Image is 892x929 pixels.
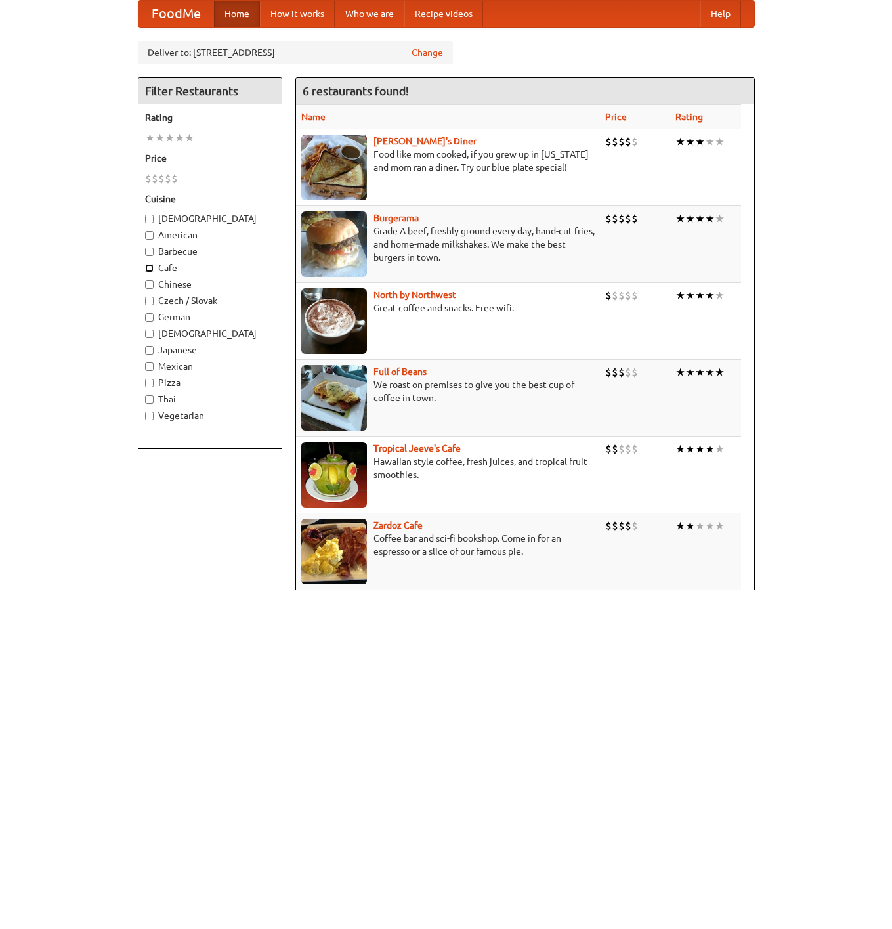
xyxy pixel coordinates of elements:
[685,519,695,533] li: ★
[145,171,152,186] li: $
[145,297,154,305] input: Czech / Slovak
[625,442,631,456] li: $
[695,365,705,379] li: ★
[145,395,154,404] input: Thai
[605,112,627,122] a: Price
[301,301,595,314] p: Great coffee and snacks. Free wifi.
[715,135,725,149] li: ★
[301,365,367,431] img: beans.jpg
[145,362,154,371] input: Mexican
[138,41,453,64] div: Deliver to: [STREET_ADDRESS]
[145,261,275,274] label: Cafe
[675,365,685,379] li: ★
[605,365,612,379] li: $
[158,171,165,186] li: $
[214,1,260,27] a: Home
[145,215,154,223] input: [DEMOGRAPHIC_DATA]
[165,171,171,186] li: $
[301,211,367,277] img: burgerama.jpg
[618,211,625,226] li: $
[631,442,638,456] li: $
[145,228,275,242] label: American
[618,288,625,303] li: $
[612,365,618,379] li: $
[145,111,275,124] h5: Rating
[705,135,715,149] li: ★
[301,519,367,584] img: zardoz.jpg
[685,442,695,456] li: ★
[145,280,154,289] input: Chinese
[145,192,275,205] h5: Cuisine
[695,135,705,149] li: ★
[605,442,612,456] li: $
[373,520,423,530] b: Zardoz Cafe
[715,211,725,226] li: ★
[618,442,625,456] li: $
[695,211,705,226] li: ★
[301,135,367,200] img: sallys.jpg
[675,211,685,226] li: ★
[184,131,194,145] li: ★
[618,365,625,379] li: $
[171,171,178,186] li: $
[612,519,618,533] li: $
[612,211,618,226] li: $
[412,46,443,59] a: Change
[705,288,715,303] li: ★
[301,225,595,264] p: Grade A beef, freshly ground every day, hand-cut fries, and home-made milkshakes. We make the bes...
[618,519,625,533] li: $
[625,211,631,226] li: $
[155,131,165,145] li: ★
[625,135,631,149] li: $
[631,365,638,379] li: $
[404,1,483,27] a: Recipe videos
[612,442,618,456] li: $
[175,131,184,145] li: ★
[301,112,326,122] a: Name
[695,442,705,456] li: ★
[301,288,367,354] img: north.jpg
[145,278,275,291] label: Chinese
[260,1,335,27] a: How it works
[145,131,155,145] li: ★
[145,330,154,338] input: [DEMOGRAPHIC_DATA]
[612,135,618,149] li: $
[705,365,715,379] li: ★
[612,288,618,303] li: $
[700,1,741,27] a: Help
[145,212,275,225] label: [DEMOGRAPHIC_DATA]
[145,346,154,355] input: Japanese
[303,85,409,97] ng-pluralize: 6 restaurants found!
[685,135,695,149] li: ★
[145,152,275,165] h5: Price
[675,288,685,303] li: ★
[373,136,477,146] a: [PERSON_NAME]'s Diner
[145,294,275,307] label: Czech / Slovak
[373,213,419,223] a: Burgerama
[145,393,275,406] label: Thai
[705,211,715,226] li: ★
[605,519,612,533] li: $
[145,248,154,256] input: Barbecue
[705,519,715,533] li: ★
[625,288,631,303] li: $
[675,519,685,533] li: ★
[301,378,595,404] p: We roast on premises to give you the best cup of coffee in town.
[145,409,275,422] label: Vegetarian
[625,365,631,379] li: $
[373,443,461,454] a: Tropical Jeeve's Cafe
[145,379,154,387] input: Pizza
[695,288,705,303] li: ★
[625,519,631,533] li: $
[675,135,685,149] li: ★
[335,1,404,27] a: Who we are
[695,519,705,533] li: ★
[373,290,456,300] a: North by Northwest
[675,442,685,456] li: ★
[145,245,275,258] label: Barbecue
[685,365,695,379] li: ★
[145,412,154,420] input: Vegetarian
[152,171,158,186] li: $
